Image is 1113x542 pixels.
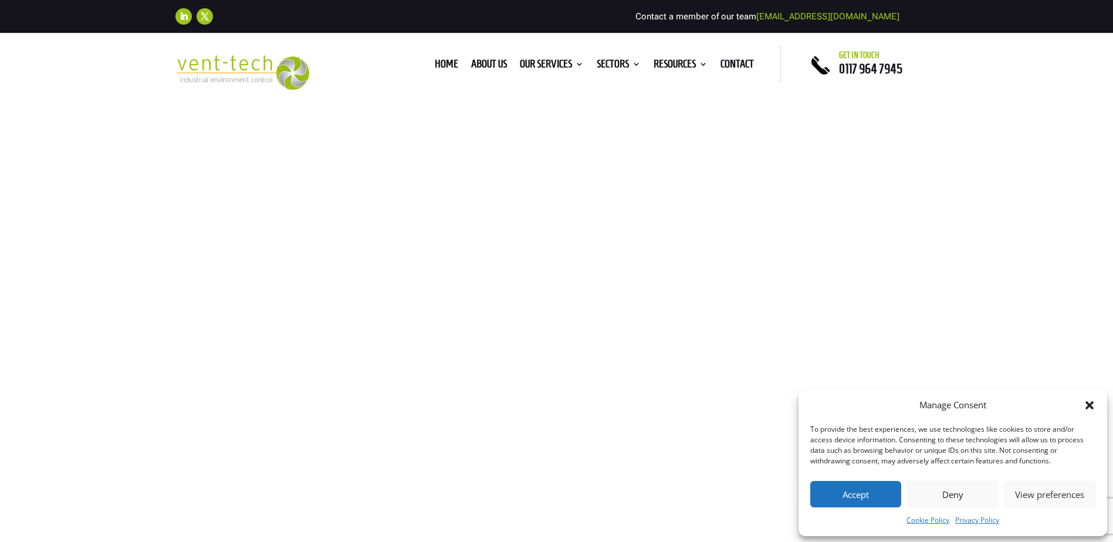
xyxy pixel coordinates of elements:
[919,398,986,412] div: Manage Consent
[520,60,584,73] a: Our Services
[597,60,641,73] a: Sectors
[1004,481,1095,507] button: View preferences
[471,60,507,73] a: About us
[1084,399,1095,411] div: Close dialog
[175,8,192,25] a: Follow on LinkedIn
[197,8,213,25] a: Follow on X
[906,513,949,527] a: Cookie Policy
[175,55,310,90] img: 2023-09-27T08_35_16.549ZVENT-TECH---Clear-background
[654,60,708,73] a: Resources
[839,62,902,76] a: 0117 964 7945
[955,513,999,527] a: Privacy Policy
[635,11,899,22] span: Contact a member of our team
[839,50,879,60] span: Get in touch
[907,481,998,507] button: Deny
[756,11,899,22] a: [EMAIL_ADDRESS][DOMAIN_NAME]
[810,481,901,507] button: Accept
[435,60,458,73] a: Home
[720,60,754,73] a: Contact
[810,424,1094,466] div: To provide the best experiences, we use technologies like cookies to store and/or access device i...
